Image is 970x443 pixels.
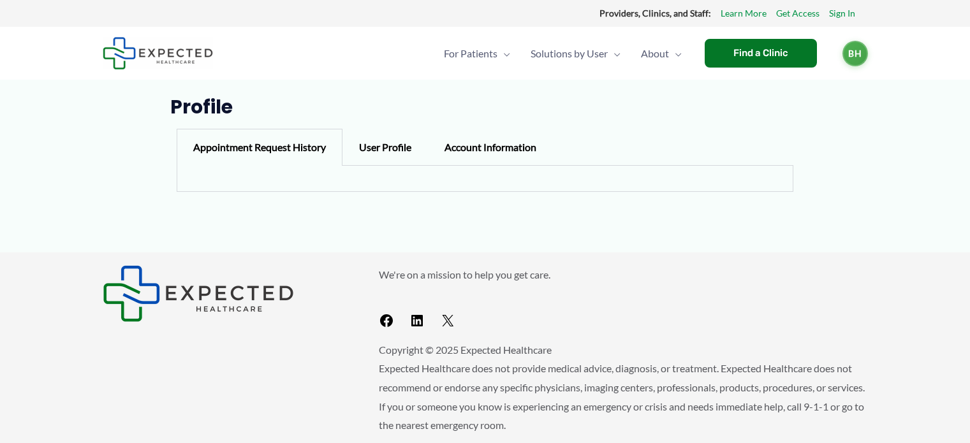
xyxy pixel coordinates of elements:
[669,31,682,76] span: Menu Toggle
[497,31,510,76] span: Menu Toggle
[428,129,553,166] div: Account Information
[177,129,342,166] div: Appointment Request History
[379,344,552,356] span: Copyright © 2025 Expected Healthcare
[444,31,497,76] span: For Patients
[631,31,692,76] a: AboutMenu Toggle
[721,5,767,22] a: Learn More
[608,31,621,76] span: Menu Toggle
[434,31,692,76] nav: Primary Site Navigation
[641,31,669,76] span: About
[829,5,855,22] a: Sign In
[599,8,711,18] strong: Providers, Clinics, and Staff:
[103,265,347,322] aside: Footer Widget 1
[342,129,428,166] div: User Profile
[379,362,865,431] span: Expected Healthcare does not provide medical advice, diagnosis, or treatment. Expected Healthcare...
[103,37,213,69] img: Expected Healthcare Logo - side, dark font, small
[170,96,800,119] h1: Profile
[379,265,868,284] p: We're on a mission to help you get care.
[776,5,819,22] a: Get Access
[379,265,868,333] aside: Footer Widget 2
[434,31,520,76] a: For PatientsMenu Toggle
[520,31,631,76] a: Solutions by UserMenu Toggle
[531,31,608,76] span: Solutions by User
[103,265,294,322] img: Expected Healthcare Logo - side, dark font, small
